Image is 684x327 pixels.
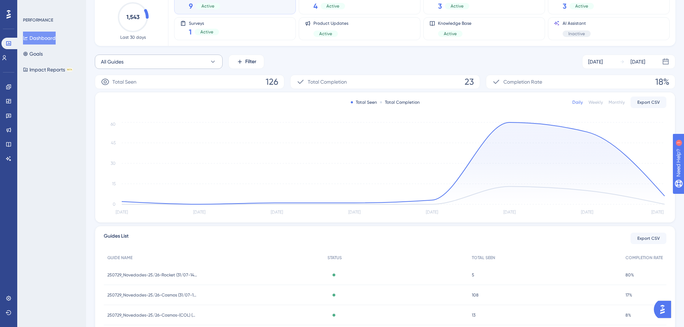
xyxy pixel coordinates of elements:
span: 80% [625,272,634,278]
span: Active [201,3,214,9]
tspan: [DATE] [271,210,283,215]
tspan: [DATE] [503,210,516,215]
div: Daily [572,99,583,105]
span: 126 [266,76,278,88]
div: PERFORMANCE [23,17,53,23]
span: Inactive [568,31,585,37]
span: GUIDE NAME [107,255,132,261]
span: Active [200,29,213,35]
tspan: 60 [111,122,116,127]
span: 13 [472,312,475,318]
tspan: [DATE] [193,210,205,215]
span: 23 [465,76,474,88]
iframe: UserGuiding AI Assistant Launcher [654,299,675,320]
span: 1 [189,27,192,37]
span: Total Completion [308,78,347,86]
div: Total Seen [351,99,377,105]
span: Active [319,31,332,37]
span: 17% [625,292,632,298]
span: Total Seen [112,78,136,86]
button: All Guides [95,55,223,69]
div: [DATE] [631,57,645,66]
span: Knowledge Base [438,20,471,26]
span: Completion Rate [503,78,542,86]
span: Active [326,3,339,9]
tspan: [DATE] [651,210,664,215]
span: 250729_Novedades-25/26-Cosmos (31/07-14/09) [107,292,197,298]
span: 5 [472,272,474,278]
div: 1 [50,4,52,9]
span: 108 [472,292,479,298]
div: Total Completion [380,99,420,105]
tspan: [DATE] [581,210,593,215]
span: STATUS [327,255,342,261]
span: Guides List [104,232,129,245]
span: All Guides [101,57,124,66]
tspan: 45 [111,140,116,145]
tspan: 0 [113,202,116,207]
div: Monthly [609,99,625,105]
span: 8% [625,312,631,318]
button: Impact ReportsBETA [23,63,73,76]
tspan: [DATE] [426,210,438,215]
tspan: [DATE] [348,210,360,215]
span: Export CSV [637,235,660,241]
span: Surveys [189,20,219,25]
span: 250729_Novedades-25/26-Cosmos-(COL) (29/07-29/09) [107,312,197,318]
text: 1,543 [126,14,140,20]
tspan: 15 [112,181,116,186]
span: Need Help? [17,2,45,10]
div: [DATE] [588,57,603,66]
span: 4 [313,1,318,11]
span: Product Updates [313,20,348,26]
span: Filter [245,57,256,66]
span: Active [451,3,464,9]
span: 9 [189,1,193,11]
span: 250729_Novedades-25/26-Rocket (31/07-14/09) [107,272,197,278]
button: Goals [23,47,43,60]
tspan: [DATE] [116,210,128,215]
span: 3 [438,1,442,11]
div: Weekly [588,99,603,105]
tspan: 30 [111,161,116,166]
button: Filter [228,55,264,69]
span: Active [444,31,457,37]
button: Export CSV [631,233,666,244]
span: TOTAL SEEN [472,255,495,261]
span: AI Assistant [563,20,591,26]
span: 3 [563,1,567,11]
span: Export CSV [637,99,660,105]
button: Export CSV [631,97,666,108]
span: Last 30 days [120,34,146,40]
span: 18% [655,76,669,88]
button: Dashboard [23,32,56,45]
span: Active [575,3,588,9]
span: COMPLETION RATE [625,255,663,261]
div: BETA [66,68,73,71]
